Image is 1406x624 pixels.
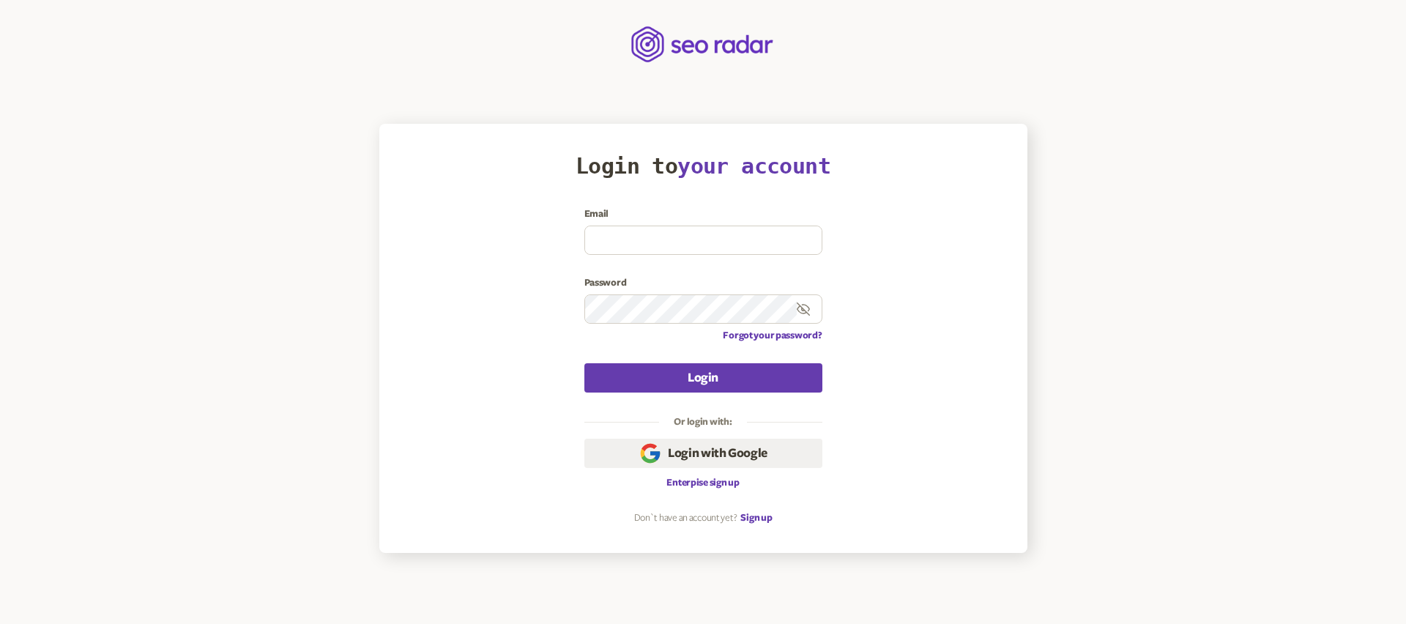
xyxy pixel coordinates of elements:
[740,512,772,524] a: Sign up
[634,512,737,524] p: Don`t have an account yet?
[668,445,767,462] span: Login with Google
[576,153,830,179] h1: Login to
[659,416,746,428] legend: Or login with:
[666,477,739,489] a: Enterpise sign up
[584,363,822,393] button: Login
[584,277,822,289] label: Password
[584,208,822,220] label: Email
[723,330,822,341] a: Forgot your password?
[584,439,822,468] button: Login with Google
[677,153,830,179] span: your account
